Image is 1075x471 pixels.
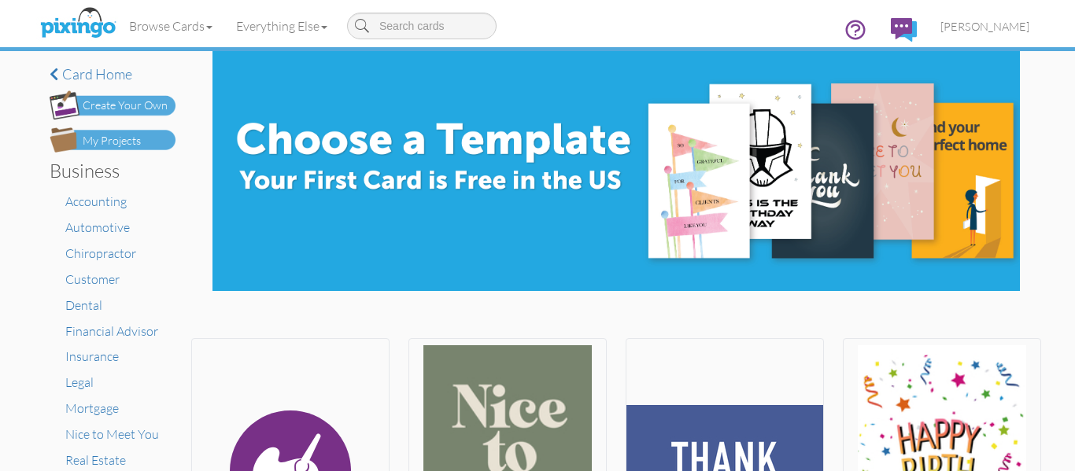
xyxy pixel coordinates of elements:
img: pixingo logo [36,4,120,43]
a: Insurance [65,348,119,364]
a: Customer [65,271,120,287]
a: [PERSON_NAME] [929,6,1041,46]
a: Nice to Meet You [65,426,159,442]
img: my-projects-button.png [50,127,175,153]
img: create-own-button.png [50,90,175,120]
img: e8896c0d-71ea-4978-9834-e4f545c8bf84.jpg [212,51,1020,291]
a: Browse Cards [117,6,224,46]
div: Create Your Own [83,98,168,114]
a: Dental [65,297,102,313]
a: Mortgage [65,400,119,416]
a: Everything Else [224,6,339,46]
div: My Projects [83,133,141,149]
a: Automotive [65,219,130,235]
a: Accounting [65,193,127,209]
a: Chiropractor [65,245,136,261]
input: Search cards [347,13,497,39]
a: Card home [50,67,175,83]
img: comments.svg [891,18,917,42]
span: [PERSON_NAME] [940,20,1029,33]
h3: Business [50,160,164,181]
a: Legal [65,374,94,390]
a: Financial Advisor [65,323,158,339]
a: Real Estate [65,452,126,468]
